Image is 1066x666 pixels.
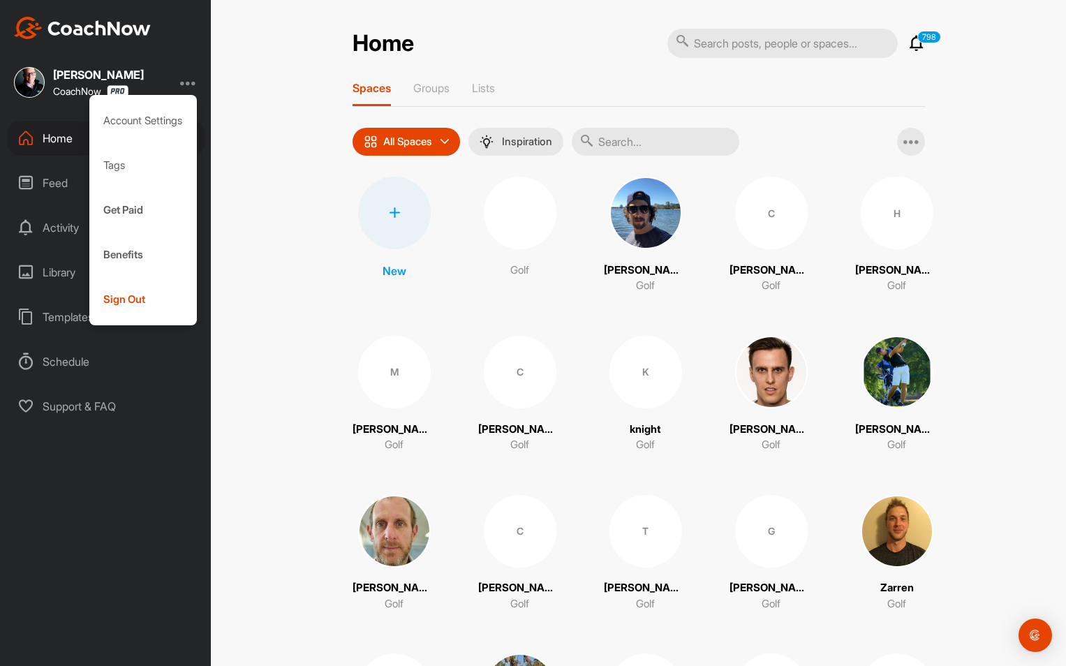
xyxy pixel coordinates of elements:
div: G [735,495,808,568]
p: Golf [762,437,780,453]
p: [PERSON_NAME] [478,580,562,596]
p: [PERSON_NAME] [604,262,688,279]
div: H [861,177,933,249]
div: [PERSON_NAME] [53,69,144,80]
p: [PERSON_NAME] [855,422,939,438]
div: Library [8,255,205,290]
p: Golf [887,437,906,453]
div: C [484,495,556,568]
a: Golf [478,177,562,294]
div: Templates [8,299,205,334]
div: C [735,177,808,249]
img: CoachNow Pro [107,85,128,97]
p: Golf [887,278,906,294]
a: T[PERSON_NAME]Golf [604,495,688,612]
div: Tags [89,143,198,188]
p: knight [630,422,661,438]
p: Golf [385,437,404,453]
p: Golf [762,596,780,612]
a: [PERSON_NAME]Golf [604,177,688,294]
img: square_04ca77c7c53cd3339529e915fae3917d.jpg [735,336,808,408]
p: [PERSON_NAME] [730,580,813,596]
img: CoachNow [14,17,151,39]
div: K [609,336,682,408]
img: square_e5a1c8b45c7a489716c79f886f6a0dca.jpg [358,495,431,568]
a: H[PERSON_NAME]Golf [855,177,939,294]
img: menuIcon [480,135,494,149]
a: ZarrenGolf [855,495,939,612]
div: Open Intercom Messenger [1019,619,1052,652]
div: Activity [8,210,205,245]
p: [PERSON_NAME] [353,422,436,438]
a: C[PERSON_NAME]Golf [478,336,562,453]
div: Schedule [8,344,205,379]
div: Home [8,121,205,156]
p: Zarren [880,580,914,596]
a: C[PERSON_NAME]Golf [478,495,562,612]
a: G[PERSON_NAME]Golf [730,495,813,612]
p: All Spaces [383,136,432,147]
p: [PERSON_NAME] [855,262,939,279]
img: square_c52517cafae7cc9ad69740a6896fcb52.jpg [861,336,933,408]
p: Golf [636,596,655,612]
img: icon [364,135,378,149]
p: Golf [510,262,529,279]
p: Golf [510,596,529,612]
a: KknightGolf [604,336,688,453]
p: Golf [510,437,529,453]
input: Search posts, people or spaces... [667,29,898,58]
p: Golf [636,278,655,294]
p: Lists [472,81,495,95]
a: C[PERSON_NAME]Golf [730,177,813,294]
div: Feed [8,165,205,200]
div: Benefits [89,232,198,277]
p: 798 [917,31,941,43]
div: Account Settings [89,98,198,143]
p: Golf [385,596,404,612]
div: C [484,336,556,408]
a: [PERSON_NAME]Golf [730,336,813,453]
img: square_3693790e66a3519a47180c501abf0a57.jpg [861,495,933,568]
p: Golf [762,278,780,294]
p: Groups [413,81,450,95]
p: Spaces [353,81,391,95]
div: CoachNow [53,85,128,97]
p: [PERSON_NAME] [730,422,813,438]
div: Support & FAQ [8,389,205,424]
p: [PERSON_NAME] [604,580,688,596]
p: Inspiration [502,136,552,147]
p: New [383,262,406,279]
p: [PERSON_NAME] [353,580,436,596]
div: T [609,495,682,568]
div: Sign Out [89,277,198,322]
h2: Home [353,30,414,57]
a: [PERSON_NAME]Golf [353,495,436,612]
p: Golf [887,596,906,612]
img: square_d7b6dd5b2d8b6df5777e39d7bdd614c0.jpg [14,67,45,98]
div: Get Paid [89,188,198,232]
img: square_c74c483136c5a322e8c3ab00325b5695.jpg [609,177,682,249]
div: M [358,336,431,408]
a: M[PERSON_NAME]Golf [353,336,436,453]
input: Search... [572,128,739,156]
p: [PERSON_NAME] [478,422,562,438]
a: [PERSON_NAME]Golf [855,336,939,453]
p: Golf [636,437,655,453]
p: [PERSON_NAME] [730,262,813,279]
